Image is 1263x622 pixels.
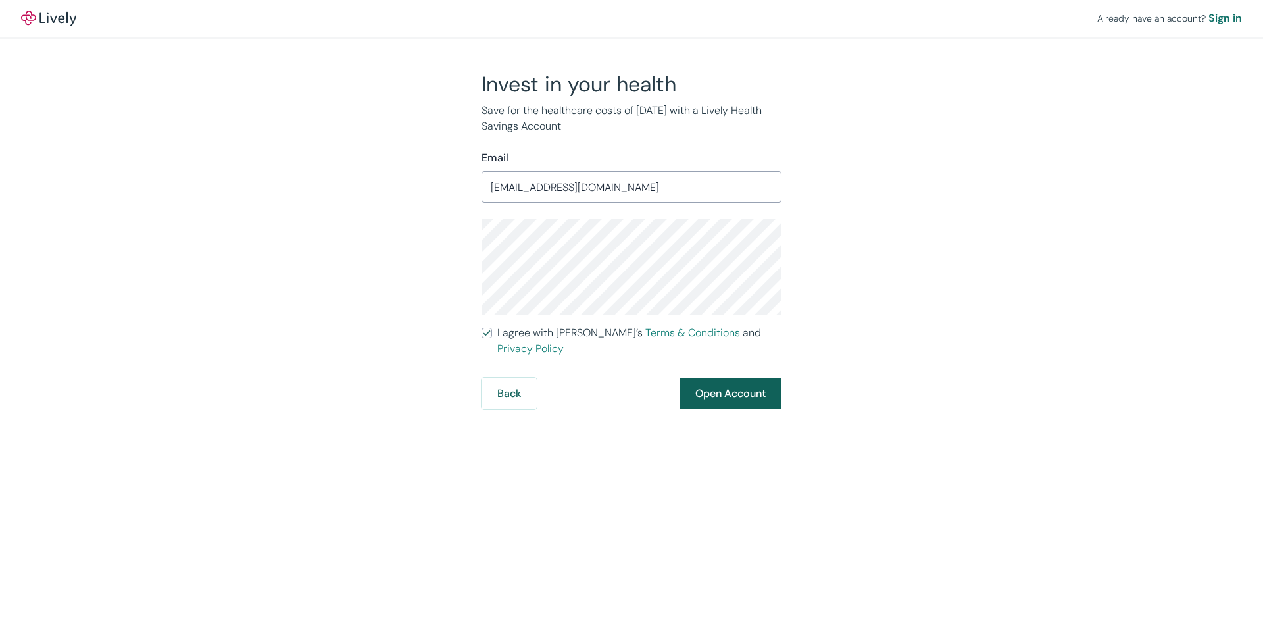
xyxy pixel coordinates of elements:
[482,71,781,97] h2: Invest in your health
[21,11,76,26] img: Lively
[497,342,564,355] a: Privacy Policy
[497,325,781,357] span: I agree with [PERSON_NAME]’s and
[482,378,537,409] button: Back
[680,378,781,409] button: Open Account
[645,326,740,340] a: Terms & Conditions
[1097,11,1242,26] div: Already have an account?
[21,11,76,26] a: LivelyLively
[1208,11,1242,26] a: Sign in
[482,103,781,134] p: Save for the healthcare costs of [DATE] with a Lively Health Savings Account
[482,150,508,166] label: Email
